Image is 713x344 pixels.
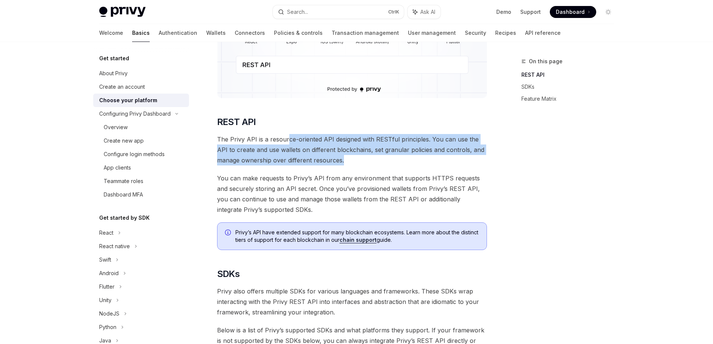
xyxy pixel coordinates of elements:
[93,94,189,107] a: Choose your platform
[99,255,111,264] div: Swift
[99,54,129,63] h5: Get started
[217,268,240,280] span: SDKs
[465,24,486,42] a: Security
[235,24,265,42] a: Connectors
[104,163,131,172] div: App clients
[93,161,189,174] a: App clients
[99,242,130,251] div: React native
[388,9,399,15] span: Ctrl K
[93,121,189,134] a: Overview
[525,24,561,42] a: API reference
[408,5,441,19] button: Ask AI
[104,123,128,132] div: Overview
[521,81,620,93] a: SDKs
[99,109,171,118] div: Configuring Privy Dashboard
[556,8,585,16] span: Dashboard
[274,24,323,42] a: Policies & controls
[217,173,487,215] span: You can make requests to Privy’s API from any environment that supports HTTPS requests and secure...
[496,8,511,16] a: Demo
[93,134,189,147] a: Create new app
[339,237,377,243] a: chain support
[529,57,563,66] span: On this page
[104,177,143,186] div: Teammate roles
[217,286,487,317] span: Privy also offers multiple SDKs for various languages and frameworks. These SDKs wrap interacting...
[521,69,620,81] a: REST API
[99,96,157,105] div: Choose your platform
[99,7,146,17] img: light logo
[159,24,197,42] a: Authentication
[99,82,145,91] div: Create an account
[495,24,516,42] a: Recipes
[217,134,487,165] span: The Privy API is a resource-oriented API designed with RESTful principles. You can use the API to...
[99,309,119,318] div: NodeJS
[93,188,189,201] a: Dashboard MFA
[99,24,123,42] a: Welcome
[93,147,189,161] a: Configure login methods
[93,80,189,94] a: Create an account
[99,323,116,332] div: Python
[99,213,150,222] h5: Get started by SDK
[420,8,435,16] span: Ask AI
[99,296,112,305] div: Unity
[521,93,620,105] a: Feature Matrix
[104,190,143,199] div: Dashboard MFA
[99,269,119,278] div: Android
[104,136,144,145] div: Create new app
[550,6,596,18] a: Dashboard
[93,174,189,188] a: Teammate roles
[93,67,189,80] a: About Privy
[520,8,541,16] a: Support
[602,6,614,18] button: Toggle dark mode
[217,116,256,128] span: REST API
[104,150,165,159] div: Configure login methods
[99,282,115,291] div: Flutter
[287,7,308,16] div: Search...
[273,5,404,19] button: Search...CtrlK
[332,24,399,42] a: Transaction management
[206,24,226,42] a: Wallets
[99,228,113,237] div: React
[99,69,128,78] div: About Privy
[132,24,150,42] a: Basics
[408,24,456,42] a: User management
[225,229,232,237] svg: Info
[235,229,479,244] span: Privy’s API have extended support for many blockchain ecosystems. Learn more about the distinct t...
